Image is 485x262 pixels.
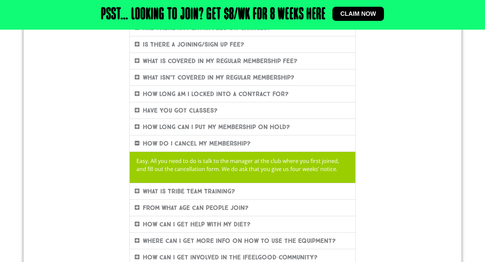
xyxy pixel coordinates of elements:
div: What isn’t covered in my regular membership? [130,69,355,86]
a: How can I get involved in the ifeelgood community? [143,254,318,261]
div: What is Tribe Team Training? [130,183,355,199]
a: What is covered in my regular membership fee? [143,57,297,65]
div: Have you got classes? [130,102,355,119]
div: How long am I locked into a contract for? [130,86,355,102]
a: Where can I get more info on how to use the equipment? [143,237,336,244]
div: How do I cancel my membership? [130,152,355,183]
a: How long can I put my membership on hold? [143,123,290,131]
h2: Psst… Looking to join? Get $8/wk for 8 weeks here [101,7,326,23]
p: Easy. All you need to do is talk to the manager at the club where you first joined, and fill out ... [136,157,349,173]
div: Is There A Joining/Sign Up Fee? [130,36,355,53]
div: How do I cancel my membership? [130,135,355,152]
a: Claim now [332,7,384,21]
div: How long can I put my membership on hold? [130,119,355,135]
a: How do I cancel my membership? [143,140,251,147]
a: How can I get help with my diet? [143,221,251,228]
div: Where can I get more info on how to use the equipment? [130,233,355,249]
a: Have you got classes? [143,107,218,114]
div: From what age can people join? [130,200,355,216]
div: What is covered in my regular membership fee? [130,53,355,69]
a: How long am I locked into a contract for? [143,90,289,98]
div: How can I get help with my diet? [130,216,355,232]
a: What is Tribe Team Training? [143,188,235,195]
a: What isn’t covered in my regular membership? [143,74,294,81]
span: Claim now [341,11,376,17]
a: Is There A Joining/Sign Up Fee? [143,41,244,48]
a: From what age can people join? [143,204,249,211]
